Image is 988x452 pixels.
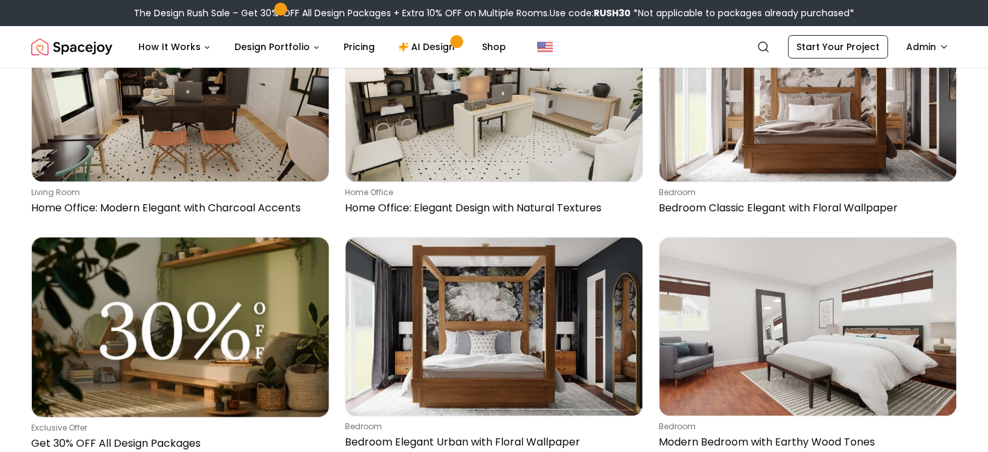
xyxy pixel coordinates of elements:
a: Home Office: Modern Elegant with Charcoal Accentsliving roomHome Office: Modern Elegant with Char... [31,3,329,221]
img: Spacejoy Logo [31,34,112,60]
p: Exclusive Offer [31,423,324,433]
p: Bedroom Elegant Urban with Floral Wallpaper [345,434,638,450]
button: Design Portfolio [224,34,331,60]
p: Bedroom Classic Elegant with Floral Wallpaper [659,200,952,216]
a: Start Your Project [788,35,888,59]
a: AI Design [388,34,469,60]
img: Modern Bedroom with Earthy Wood Tones [659,237,956,416]
p: Modern Bedroom with Earthy Wood Tones [659,434,952,450]
img: United States [537,39,553,55]
b: RUSH30 [594,7,631,20]
div: The Design Rush Sale – Get 30% OFF All Design Packages + Extra 10% OFF on Multiple Rooms. [134,7,854,20]
p: living room [31,187,324,198]
a: Pricing [333,34,385,60]
button: How It Works [128,34,222,60]
p: Home Office: Modern Elegant with Charcoal Accents [31,200,324,216]
a: Shop [472,34,516,60]
img: Get 30% OFF All Design Packages [32,237,329,416]
nav: Main [128,34,516,60]
p: bedroom [659,187,952,198]
img: Home Office: Elegant Design with Natural Textures [346,3,642,181]
nav: Global [31,26,957,68]
a: Spacejoy [31,34,112,60]
span: *Not applicable to packages already purchased* [631,7,854,20]
button: Admin [898,35,957,59]
a: Home Office: Elegant Design with Natural Textureshome officeHome Office: Elegant Design with Natu... [345,3,643,221]
img: Bedroom Classic Elegant with Floral Wallpaper [659,3,956,181]
img: Bedroom Elegant Urban with Floral Wallpaper [346,237,642,416]
p: Home Office: Elegant Design with Natural Textures [345,200,638,216]
p: bedroom [345,421,638,432]
p: Get 30% OFF All Design Packages [31,436,324,451]
span: Use code: [550,7,631,20]
img: Home Office: Modern Elegant with Charcoal Accents [32,3,329,181]
p: home office [345,187,638,198]
p: bedroom [659,421,952,432]
a: Bedroom Classic Elegant with Floral WallpaperbedroomBedroom Classic Elegant with Floral Wallpaper [659,3,957,221]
